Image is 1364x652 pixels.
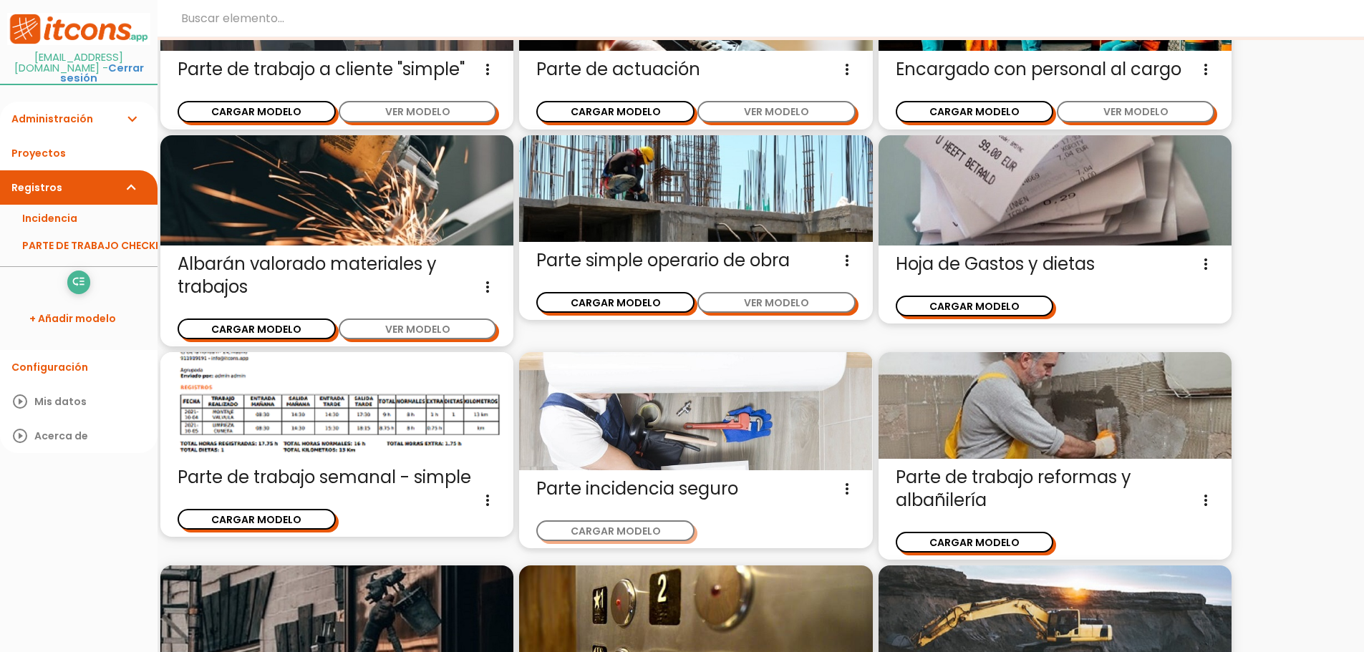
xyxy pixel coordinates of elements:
i: expand_more [123,170,140,205]
button: CARGAR MODELO [536,101,695,122]
button: VER MODELO [697,292,856,313]
button: CARGAR MODELO [536,292,695,313]
i: play_circle_outline [11,384,29,419]
span: Parte de trabajo reformas y albañilería [896,466,1214,512]
span: Parte de trabajo a cliente "simple" [178,58,496,81]
button: CARGAR MODELO [536,520,695,541]
img: parte-semanal.png [160,352,513,459]
span: Hoja de Gastos y dietas [896,253,1214,276]
button: VER MODELO [1057,101,1215,122]
i: more_vert [1197,253,1214,276]
span: Parte incidencia seguro [536,477,855,500]
button: CARGAR MODELO [178,101,336,122]
i: more_vert [479,489,496,512]
i: more_vert [1197,489,1214,512]
i: play_circle_outline [11,419,29,453]
button: CARGAR MODELO [896,101,1054,122]
img: parte-operario-obra-simple.jpg [519,135,872,243]
span: Parte de trabajo semanal - simple [178,466,496,489]
button: CARGAR MODELO [178,318,336,339]
i: more_vert [838,58,856,81]
i: low_priority [72,271,85,293]
img: alba%C3%B1il.jpg [879,352,1232,459]
img: trabajos.jpg [160,135,513,245]
span: Parte de actuación [536,58,855,81]
button: CARGAR MODELO [178,509,336,530]
a: low_priority [67,271,90,293]
button: VER MODELO [697,101,856,122]
span: Albarán valorado materiales y trabajos [178,253,496,298]
img: seguro.jpg [519,352,872,471]
span: Parte simple operario de obra [536,249,855,272]
img: gastos.jpg [879,135,1232,245]
span: Encargado con personal al cargo [896,58,1214,81]
i: more_vert [1197,58,1214,81]
button: VER MODELO [339,101,497,122]
i: more_vert [838,477,856,500]
button: CARGAR MODELO [896,296,1054,316]
i: more_vert [838,249,856,272]
a: + Añadir modelo [7,301,150,336]
img: itcons-logo [7,13,150,45]
button: VER MODELO [339,318,497,339]
button: CARGAR MODELO [896,532,1054,553]
i: more_vert [479,276,496,298]
i: expand_more [123,102,140,136]
a: Cerrar sesión [60,61,144,86]
i: more_vert [479,58,496,81]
